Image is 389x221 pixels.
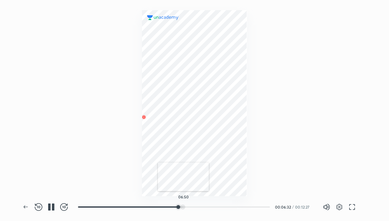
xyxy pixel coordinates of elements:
img: wMgqJGBwKWe8AAAAABJRU5ErkJggg== [140,113,148,121]
div: / [292,205,294,209]
h5: 06:50 [178,195,189,199]
div: 00:06:32 [275,205,291,209]
div: 00:12:27 [295,205,313,209]
img: logo.2a7e12a2.svg [147,15,179,20]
